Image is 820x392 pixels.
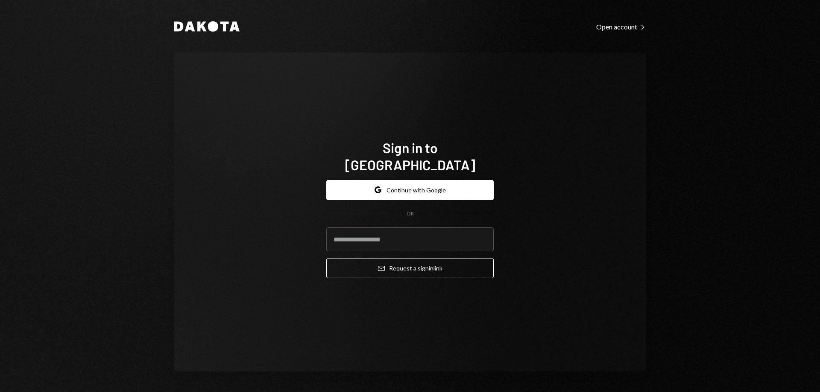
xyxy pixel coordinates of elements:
[326,180,494,200] button: Continue with Google
[407,210,414,218] div: OR
[596,23,646,31] div: Open account
[596,22,646,31] a: Open account
[326,139,494,173] h1: Sign in to [GEOGRAPHIC_DATA]
[326,258,494,278] button: Request a signinlink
